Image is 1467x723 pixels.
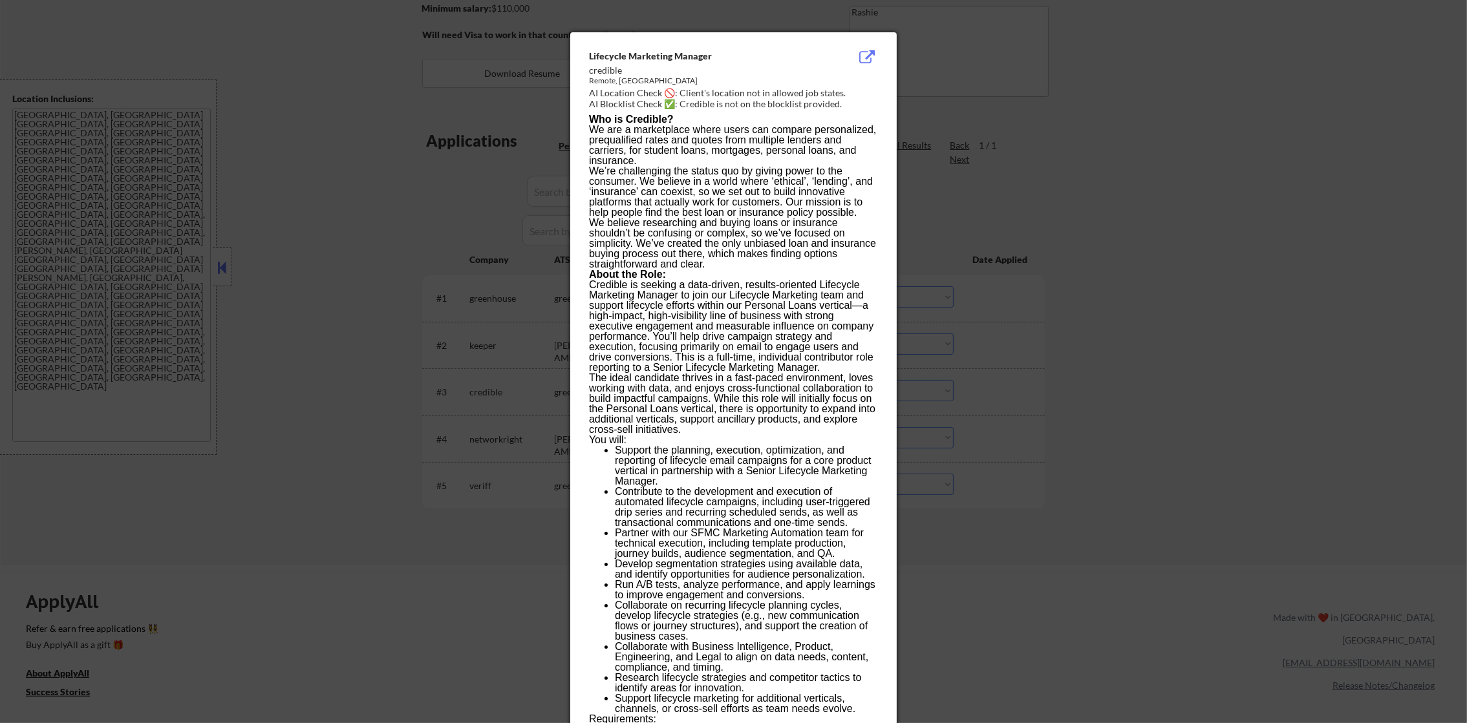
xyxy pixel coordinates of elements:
p: You will: [589,435,877,445]
li: Contribute to the development and execution of automated lifecycle campaigns, including user-trig... [615,487,877,528]
div: AI Location Check 🚫: Client's location not in allowed job states. [589,87,883,100]
div: Remote, [GEOGRAPHIC_DATA] [589,76,813,87]
p: We are a marketplace where users can compare personalized, prequalified rates and quotes from mul... [589,125,877,166]
strong: About the Role: [589,269,666,280]
div: credible [589,64,813,77]
li: Collaborate with Business Intelligence, Product, Engineering, and Legal to align on data needs, c... [615,642,877,673]
p: We believe researching and buying loans or insurance shouldn’t be confusing or complex, so we’ve ... [589,218,877,269]
li: Develop segmentation strategies using available data, and identify opportunities for audience per... [615,559,877,580]
p: The ideal candidate thrives in a fast-paced environment, loves working with data, and enjoys cros... [589,373,877,435]
li: Collaborate on recurring lifecycle planning cycles, develop lifecycle strategies (e.g., new commu... [615,600,877,642]
li: Research lifecycle strategies and competitor tactics to identify areas for innovation. [615,673,877,693]
li: Support the planning, execution, optimization, and reporting of lifecycle email campaigns for a c... [615,445,877,487]
div: Lifecycle Marketing Manager [589,50,813,63]
li: Run A/B tests, analyze performance, and apply learnings to improve engagement and conversions. [615,580,877,600]
strong: Who is Credible? [589,114,674,125]
li: Support lifecycle marketing for additional verticals, channels, or cross-sell efforts as team nee... [615,693,877,714]
div: AI Blocklist Check ✅: Credible is not on the blocklist provided. [589,98,883,110]
p: We’re challenging the status quo by giving power to the consumer. We believe in a world where ‘et... [589,166,877,218]
li: Partner with our SFMC Marketing Automation team for technical execution, including template produ... [615,528,877,559]
p: Credible is seeking a data-driven, results-oriented Lifecycle Marketing Manager to join our Lifec... [589,280,877,373]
